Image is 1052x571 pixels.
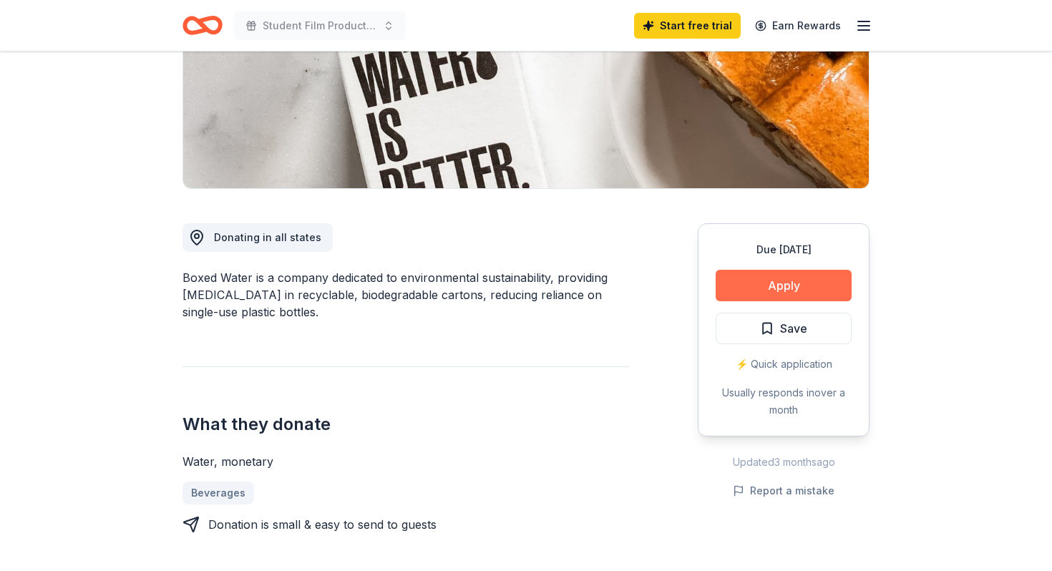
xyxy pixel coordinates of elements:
[182,269,629,321] div: Boxed Water is a company dedicated to environmental sustainability, providing [MEDICAL_DATA] in r...
[182,482,254,504] a: Beverages
[746,13,849,39] a: Earn Rewards
[182,453,629,470] div: Water, monetary
[780,319,807,338] span: Save
[716,241,852,258] div: Due [DATE]
[716,356,852,373] div: ⚡️ Quick application
[263,17,377,34] span: Student Film Production
[182,413,629,436] h2: What they donate
[733,482,834,499] button: Report a mistake
[716,270,852,301] button: Apply
[182,9,223,42] a: Home
[716,313,852,344] button: Save
[634,13,741,39] a: Start free trial
[716,384,852,419] div: Usually responds in over a month
[208,516,437,533] div: Donation is small & easy to send to guests
[698,454,870,471] div: Updated 3 months ago
[214,231,321,243] span: Donating in all states
[234,11,406,40] button: Student Film Production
